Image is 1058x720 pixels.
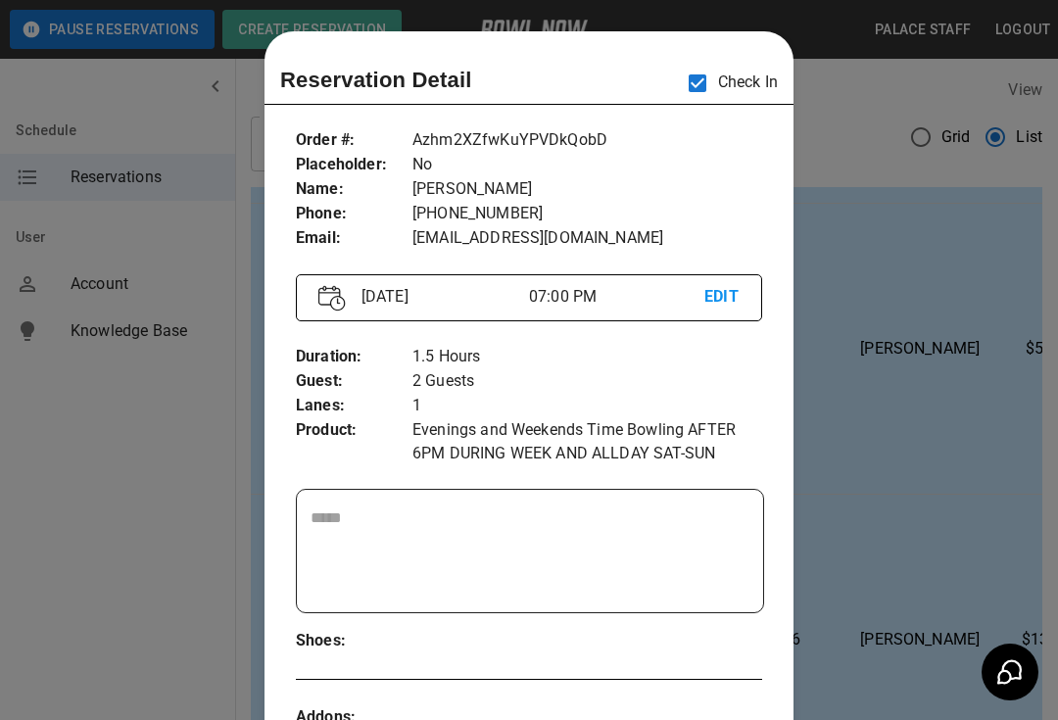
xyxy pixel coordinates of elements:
[318,285,346,312] img: Vector
[296,369,412,394] p: Guest :
[296,629,412,653] p: Shoes :
[296,394,412,418] p: Lanes :
[412,153,762,177] p: No
[412,226,762,251] p: [EMAIL_ADDRESS][DOMAIN_NAME]
[412,345,762,369] p: 1.5 Hours
[412,418,762,465] p: Evenings and Weekends Time Bowling AFTER 6PM DURING WEEK AND ALLDAY SAT-SUN
[412,369,762,394] p: 2 Guests
[296,177,412,202] p: Name :
[296,153,412,177] p: Placeholder :
[529,285,704,309] p: 07:00 PM
[412,394,762,418] p: 1
[296,418,412,443] p: Product :
[296,202,412,226] p: Phone :
[354,285,529,309] p: [DATE]
[677,63,778,104] p: Check In
[296,128,412,153] p: Order # :
[296,226,412,251] p: Email :
[412,128,762,153] p: Azhm2XZfwKuYPVDkQobD
[412,177,762,202] p: [PERSON_NAME]
[280,64,472,96] p: Reservation Detail
[296,345,412,369] p: Duration :
[412,202,762,226] p: [PHONE_NUMBER]
[704,285,740,310] p: EDIT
